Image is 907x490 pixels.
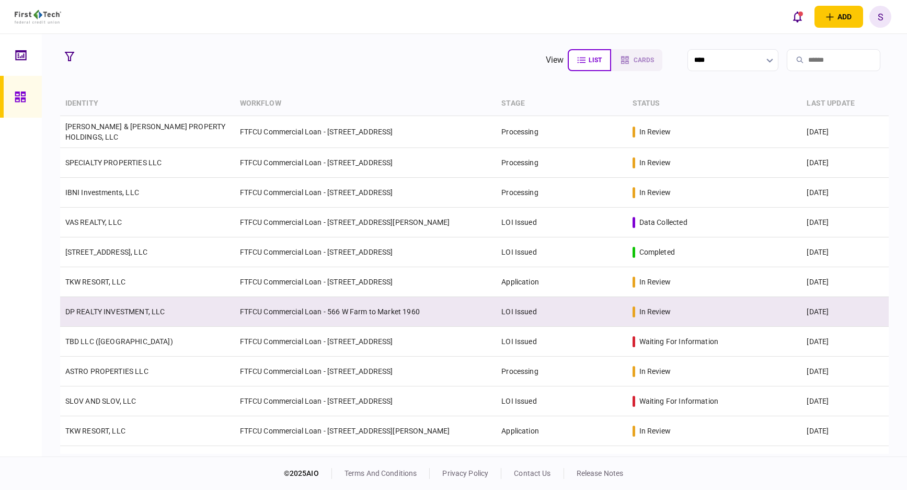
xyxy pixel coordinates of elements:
td: Processing [496,148,627,178]
th: last update [801,92,889,116]
a: IBNI Investments, LLC [65,188,139,197]
td: [DATE] [801,327,889,357]
td: FTFCU Commercial Loan - [STREET_ADDRESS] [235,148,497,178]
td: FTFCU Commercial Loan - [STREET_ADDRESS] [235,178,497,208]
div: waiting for information [639,396,718,406]
a: TKW RESORT, LLC [65,278,125,286]
img: client company logo [15,10,61,24]
div: completed [639,247,675,257]
td: Application [496,267,627,297]
td: FTFCU Commercial Loan - [STREET_ADDRESS][PERSON_NAME] [235,208,497,237]
td: Application [496,416,627,446]
td: FTFCU Commercial Loan - [STREET_ADDRESS][PERSON_NAME] [235,416,497,446]
a: privacy policy [442,469,488,477]
button: open adding identity options [814,6,863,28]
td: [DATE] [801,116,889,148]
td: LOI Issued [496,297,627,327]
div: © 2025 AIO [284,468,332,479]
td: FTFCU Commercial Loan - [STREET_ADDRESS] [235,446,497,476]
td: [DATE] [801,386,889,416]
td: FTFCU Commercial Loan - [STREET_ADDRESS] [235,386,497,416]
div: waiting for information [639,336,718,347]
td: [DATE] [801,267,889,297]
td: Processing [496,178,627,208]
td: LOI Issued [496,237,627,267]
a: terms and conditions [345,469,417,477]
button: open notifications list [786,6,808,28]
th: stage [496,92,627,116]
td: [DATE] [801,297,889,327]
td: FTFCU Commercial Loan - [STREET_ADDRESS] [235,327,497,357]
td: LOI Issued [496,386,627,416]
td: FTFCU Commercial Loan - [STREET_ADDRESS] [235,116,497,148]
a: TKW RESORT, LLC [65,427,125,435]
a: SPECIALTY PROPERTIES LLC [65,158,162,167]
td: [DATE] [801,237,889,267]
td: [DATE] [801,357,889,386]
td: Processing [496,116,627,148]
div: data collected [639,217,687,227]
td: [DATE] [801,416,889,446]
th: workflow [235,92,497,116]
td: LOI Issued [496,208,627,237]
a: ASTRO PROPERTIES LLC [65,367,148,375]
span: cards [634,56,654,64]
td: [DATE] [801,148,889,178]
td: Application [496,446,627,476]
a: SLOV AND SLOV, LLC [65,397,136,405]
div: in review [639,366,671,377]
td: Processing [496,357,627,386]
a: contact us [514,469,550,477]
a: TBD LLC ([GEOGRAPHIC_DATA]) [65,337,173,346]
td: FTFCU Commercial Loan - [STREET_ADDRESS] [235,357,497,386]
div: in review [639,187,671,198]
button: S [869,6,891,28]
button: list [568,49,611,71]
div: in review [639,127,671,137]
th: status [627,92,802,116]
span: list [589,56,602,64]
a: release notes [577,469,624,477]
a: [PERSON_NAME] & [PERSON_NAME] PROPERTY HOLDINGS, LLC [65,122,226,141]
td: [DATE] [801,178,889,208]
td: FTFCU Commercial Loan - 566 W Farm to Market 1960 [235,297,497,327]
td: LOI Issued [496,327,627,357]
a: DP REALTY INVESTMENT, LLC [65,307,165,316]
a: [STREET_ADDRESS], LLC [65,248,147,256]
a: VAS REALTY, LLC [65,218,122,226]
div: in review [639,306,671,317]
div: in review [639,426,671,436]
div: in review [639,157,671,168]
td: [DATE] [801,446,889,476]
td: FTFCU Commercial Loan - [STREET_ADDRESS] [235,237,497,267]
div: in review [639,277,671,287]
div: view [546,54,564,66]
th: identity [60,92,235,116]
button: cards [611,49,662,71]
td: FTFCU Commercial Loan - [STREET_ADDRESS] [235,267,497,297]
td: [DATE] [801,208,889,237]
